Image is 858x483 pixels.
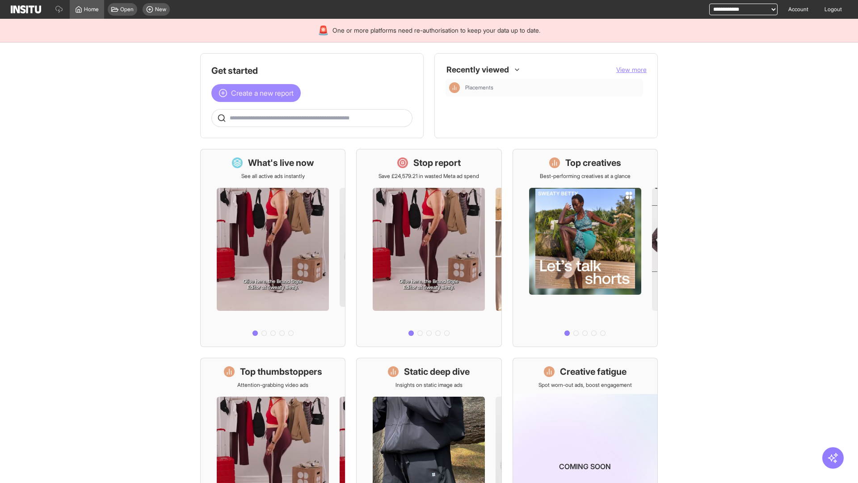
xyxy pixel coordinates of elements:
[211,64,412,77] h1: Get started
[241,173,305,180] p: See all active ads instantly
[237,381,308,389] p: Attention-grabbing video ads
[565,157,621,169] h1: Top creatives
[356,149,501,347] a: Stop reportSave £24,579.21 in wasted Meta ad spend
[413,157,461,169] h1: Stop report
[200,149,345,347] a: What's live nowSee all active ads instantly
[404,365,470,378] h1: Static deep dive
[513,149,658,347] a: Top creativesBest-performing creatives at a glance
[379,173,479,180] p: Save £24,579.21 in wasted Meta ad spend
[211,84,301,102] button: Create a new report
[318,24,329,37] div: 🚨
[155,6,166,13] span: New
[465,84,493,91] span: Placements
[120,6,134,13] span: Open
[616,66,647,73] span: View more
[11,5,41,13] img: Logo
[540,173,631,180] p: Best-performing creatives at a glance
[449,82,460,93] div: Insights
[465,84,639,91] span: Placements
[332,26,540,35] span: One or more platforms need re-authorisation to keep your data up to date.
[231,88,294,98] span: Create a new report
[248,157,314,169] h1: What's live now
[395,381,463,389] p: Insights on static image ads
[240,365,322,378] h1: Top thumbstoppers
[84,6,99,13] span: Home
[616,65,647,74] button: View more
